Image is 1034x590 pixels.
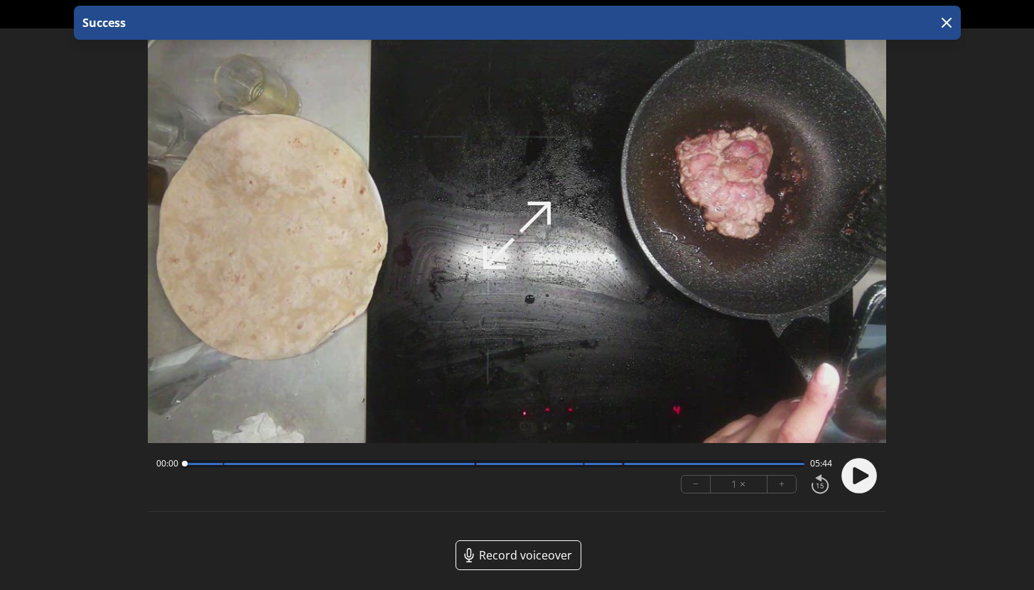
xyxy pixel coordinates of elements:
a: 00:00:00 [490,4,544,25]
p: Success [80,14,126,31]
a: Record voiceover [456,540,581,570]
span: 05:44 [810,458,832,469]
div: 1 × [711,476,768,493]
button: + [768,476,796,493]
span: Record voiceover [479,547,572,564]
span: 00:00 [156,458,178,469]
button: − [682,476,711,493]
